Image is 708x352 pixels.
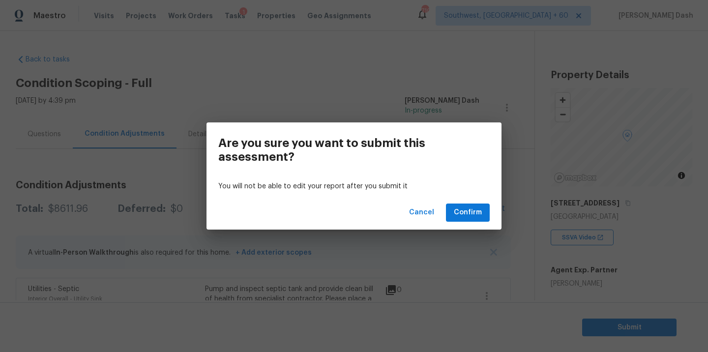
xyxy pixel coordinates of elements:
button: Confirm [446,204,490,222]
p: You will not be able to edit your report after you submit it [218,181,490,192]
span: Confirm [454,206,482,219]
span: Cancel [409,206,434,219]
h3: Are you sure you want to submit this assessment? [218,136,445,164]
button: Cancel [405,204,438,222]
